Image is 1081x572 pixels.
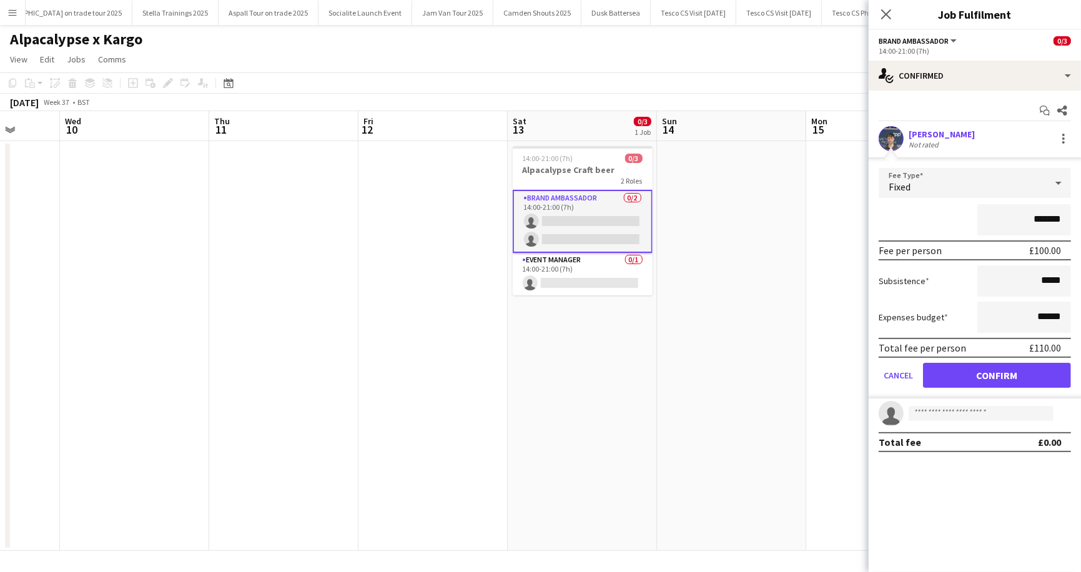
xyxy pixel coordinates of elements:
span: Edit [40,54,54,65]
div: [PERSON_NAME] [909,129,975,140]
app-job-card: 14:00-21:00 (7h)0/3Alpacalypse Craft beer2 RolesBrand Ambassador0/214:00-21:00 (7h) Event Manager... [513,146,653,295]
label: Expenses budget [879,312,948,323]
label: Subsistence [879,275,929,287]
span: 13 [511,122,526,137]
div: Confirmed [869,61,1081,91]
span: 15 [809,122,827,137]
span: View [10,54,27,65]
a: View [5,51,32,67]
div: £100.00 [1029,244,1061,257]
button: Stella Trainings 2025 [132,1,219,25]
app-card-role: Event Manager0/114:00-21:00 (7h) [513,253,653,295]
span: Sun [662,116,677,127]
button: Brand Ambassador [879,36,959,46]
button: Aspall Tour on trade 2025 [219,1,318,25]
div: Total fee per person [879,342,966,354]
span: Jobs [67,54,86,65]
span: Fixed [889,180,911,193]
span: 0/3 [625,154,643,163]
h3: Alpacalypse Craft beer [513,164,653,175]
span: 11 [212,122,230,137]
div: Total fee [879,436,921,448]
a: Edit [35,51,59,67]
span: Fri [363,116,373,127]
span: 14 [660,122,677,137]
div: £0.00 [1038,436,1061,448]
app-card-role: Brand Ambassador0/214:00-21:00 (7h) [513,190,653,253]
h1: Alpacalypse x Kargo [10,30,142,49]
h3: Job Fulfilment [869,6,1081,22]
span: Mon [811,116,827,127]
span: 10 [63,122,81,137]
button: Confirm [923,363,1071,388]
button: Socialite Launch Event [318,1,412,25]
div: Fee per person [879,244,942,257]
span: Wed [65,116,81,127]
button: Tesco CS Visit [DATE] [736,1,822,25]
span: 14:00-21:00 (7h) [523,154,573,163]
div: Not rated [909,140,941,149]
button: Dusk Battersea [581,1,651,25]
a: Comms [93,51,131,67]
div: [DATE] [10,96,39,109]
button: Cancel [879,363,918,388]
span: Thu [214,116,230,127]
div: BST [77,97,90,107]
button: Tesco CS Visit [DATE] [651,1,736,25]
span: Comms [98,54,126,65]
div: 1 Job [634,127,651,137]
span: 0/3 [1054,36,1071,46]
span: Week 37 [41,97,72,107]
span: 0/3 [634,117,651,126]
div: £110.00 [1029,342,1061,354]
a: Jobs [62,51,91,67]
button: Tesco CS Photography [DATE] [822,1,935,25]
div: 14:00-21:00 (7h) [879,46,1071,56]
span: 2 Roles [621,176,643,185]
button: Jam Van Tour 2025 [412,1,493,25]
span: Brand Ambassador [879,36,949,46]
span: 12 [362,122,373,137]
span: Sat [513,116,526,127]
button: Camden Shouts 2025 [493,1,581,25]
